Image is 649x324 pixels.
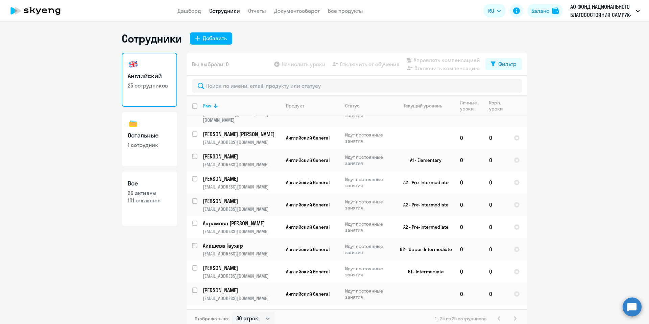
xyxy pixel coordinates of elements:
[455,260,484,283] td: 0
[489,100,508,112] div: Корп. уроки
[195,316,229,322] span: Отображать по:
[455,283,484,305] td: 0
[345,221,391,233] p: Идут постоянные занятия
[567,3,643,19] button: АО ФОНД НАЦИОНАЛЬНОГО БЛАГОСОСТОЯНИЯ САМРУК-КАЗЫНА, #8749
[484,149,508,171] td: 0
[203,103,212,109] div: Имя
[286,103,304,109] div: Продукт
[345,103,391,109] div: Статус
[203,184,280,190] p: [EMAIL_ADDRESS][DOMAIN_NAME]
[286,157,330,163] span: Английский General
[531,7,549,15] div: Баланс
[404,103,442,109] div: Текущий уровень
[203,130,280,138] a: [PERSON_NAME] [PERSON_NAME]
[345,243,391,255] p: Идут постоянные занятия
[286,224,330,230] span: Английский General
[128,141,171,149] p: 1 сотрудник
[455,149,484,171] td: 0
[203,251,280,257] p: [EMAIL_ADDRESS][DOMAIN_NAME]
[128,197,171,204] p: 101 отключен
[286,103,339,109] div: Продукт
[122,172,177,226] a: Все26 активны101 отключен
[455,216,484,238] td: 0
[203,206,280,212] p: [EMAIL_ADDRESS][DOMAIN_NAME]
[203,130,279,138] p: [PERSON_NAME] [PERSON_NAME]
[460,100,479,112] div: Личные уроки
[203,220,279,227] p: Акрамова [PERSON_NAME]
[345,199,391,211] p: Идут постоянные занятия
[483,4,506,18] button: RU
[203,103,280,109] div: Имя
[203,309,280,316] a: [PERSON_NAME]
[203,153,279,160] p: [PERSON_NAME]
[192,79,522,93] input: Поиск по имени, email, продукту или статусу
[392,238,455,260] td: B2 - Upper-Intermediate
[122,32,182,45] h1: Сотрудники
[128,118,139,129] img: others
[203,34,227,42] div: Добавить
[345,154,391,166] p: Идут постоянные занятия
[455,171,484,194] td: 0
[392,260,455,283] td: B1 - Intermediate
[286,135,330,141] span: Английский General
[484,260,508,283] td: 0
[397,103,454,109] div: Текущий уровень
[328,7,363,14] a: Все продукты
[488,7,494,15] span: RU
[392,149,455,171] td: A1 - Elementary
[455,194,484,216] td: 0
[248,7,266,14] a: Отчеты
[286,179,330,185] span: Английский General
[203,228,280,234] p: [EMAIL_ADDRESS][DOMAIN_NAME]
[484,238,508,260] td: 0
[392,216,455,238] td: A2 - Pre-Intermediate
[460,100,483,112] div: Личные уроки
[192,60,229,68] span: Вы выбрали: 0
[489,100,504,112] div: Корп. уроки
[498,60,516,68] div: Фильтр
[177,7,201,14] a: Дашборд
[345,132,391,144] p: Идут постоянные занятия
[435,316,487,322] span: 1 - 25 из 25 сотрудников
[286,269,330,275] span: Английский General
[552,7,559,14] img: balance
[122,112,177,166] a: Остальные1 сотрудник
[570,3,633,19] p: АО ФОНД НАЦИОНАЛЬНОГО БЛАГОСОСТОЯНИЯ САМРУК-КАЗЫНА, #8749
[203,153,280,160] a: [PERSON_NAME]
[484,171,508,194] td: 0
[128,131,171,140] h3: Остальные
[203,175,280,182] a: [PERSON_NAME]
[203,139,280,145] p: [EMAIL_ADDRESS][DOMAIN_NAME]
[190,32,232,45] button: Добавить
[203,220,280,227] a: Акрамова [PERSON_NAME]
[203,242,280,249] a: Акашева Гаухар
[455,127,484,149] td: 0
[286,246,330,252] span: Английский General
[484,127,508,149] td: 0
[392,194,455,216] td: A2 - Pre-Intermediate
[203,264,279,272] p: [PERSON_NAME]
[274,7,320,14] a: Документооборот
[203,309,279,316] p: [PERSON_NAME]
[484,283,508,305] td: 0
[286,202,330,208] span: Английский General
[455,238,484,260] td: 0
[203,273,280,279] p: [EMAIL_ADDRESS][DOMAIN_NAME]
[203,197,279,205] p: [PERSON_NAME]
[203,286,280,294] a: [PERSON_NAME]
[128,72,171,80] h3: Английский
[203,242,279,249] p: Акашева Гаухар
[345,266,391,278] p: Идут постоянные занятия
[527,4,563,18] button: Балансbalance
[128,179,171,188] h3: Все
[203,175,279,182] p: [PERSON_NAME]
[345,103,360,109] div: Статус
[203,111,280,123] p: [EMAIL_ADDRESS][PERSON_NAME][DOMAIN_NAME]
[484,216,508,238] td: 0
[203,161,280,168] p: [EMAIL_ADDRESS][DOMAIN_NAME]
[128,82,171,89] p: 25 сотрудников
[485,58,522,70] button: Фильтр
[128,189,171,197] p: 26 активны
[203,295,280,301] p: [EMAIL_ADDRESS][DOMAIN_NAME]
